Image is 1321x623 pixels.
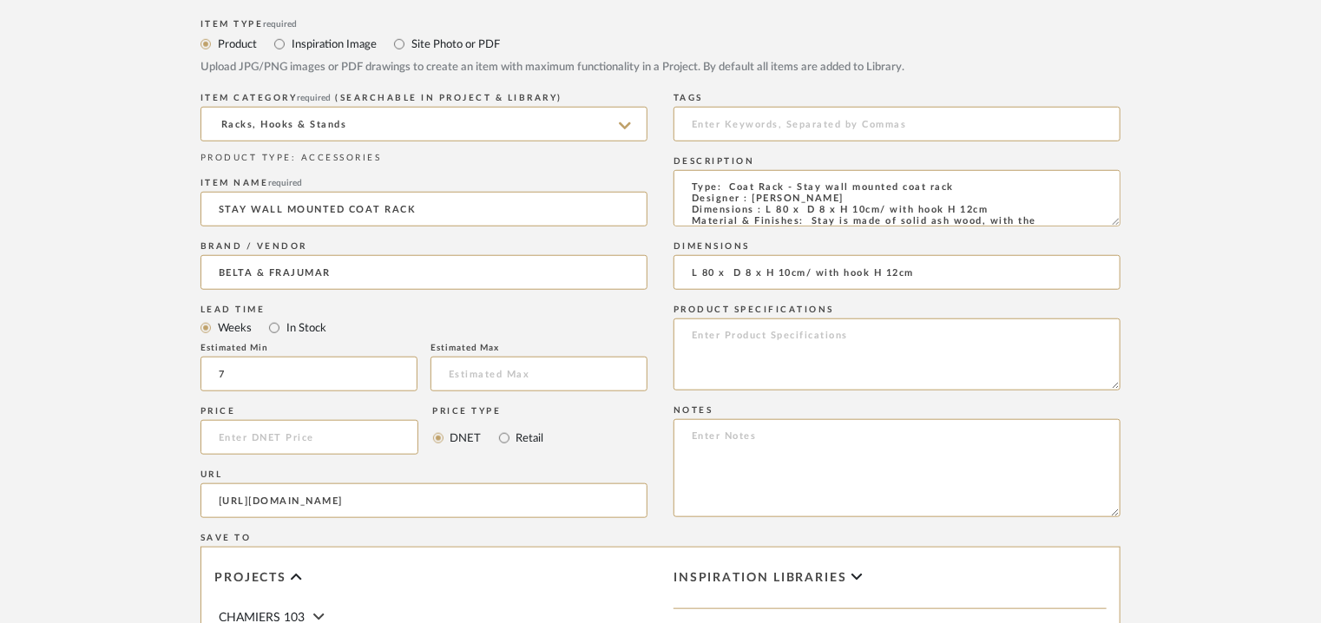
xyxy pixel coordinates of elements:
[216,318,252,338] label: Weeks
[200,19,1121,30] div: Item Type
[430,343,647,353] div: Estimated Max
[214,571,286,586] span: Projects
[200,33,1121,55] mat-radio-group: Select item type
[200,305,647,315] div: Lead Time
[674,93,1121,103] div: Tags
[674,405,1121,416] div: Notes
[200,317,647,338] mat-radio-group: Select item type
[674,156,1121,167] div: Description
[292,154,382,162] span: : ACCESSORIES
[200,420,418,455] input: Enter DNET Price
[200,469,647,480] div: URL
[674,107,1121,141] input: Enter Keywords, Separated by Commas
[200,533,1121,543] div: Save To
[200,255,647,290] input: Unknown
[449,429,482,448] label: DNET
[264,20,298,29] span: required
[200,406,418,416] div: Price
[433,420,544,455] mat-radio-group: Select price type
[285,318,326,338] label: In Stock
[200,152,647,165] div: PRODUCT TYPE
[515,429,544,448] label: Retail
[200,178,647,188] div: Item name
[674,571,847,586] span: Inspiration libraries
[200,93,647,103] div: ITEM CATEGORY
[674,241,1121,252] div: Dimensions
[200,59,1121,76] div: Upload JPG/PNG images or PDF drawings to create an item with maximum functionality in a Project. ...
[298,94,332,102] span: required
[336,94,563,102] span: (Searchable in Project & Library)
[269,179,303,187] span: required
[674,305,1121,315] div: Product Specifications
[410,35,500,54] label: Site Photo or PDF
[290,35,377,54] label: Inspiration Image
[433,406,544,416] div: Price Type
[216,35,257,54] label: Product
[200,107,647,141] input: Type a category to search and select
[200,192,647,226] input: Enter Name
[430,357,647,391] input: Estimated Max
[200,483,647,518] input: Enter URL
[200,357,417,391] input: Estimated Min
[200,241,647,252] div: Brand / Vendor
[674,255,1121,290] input: Enter Dimensions
[200,343,417,353] div: Estimated Min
